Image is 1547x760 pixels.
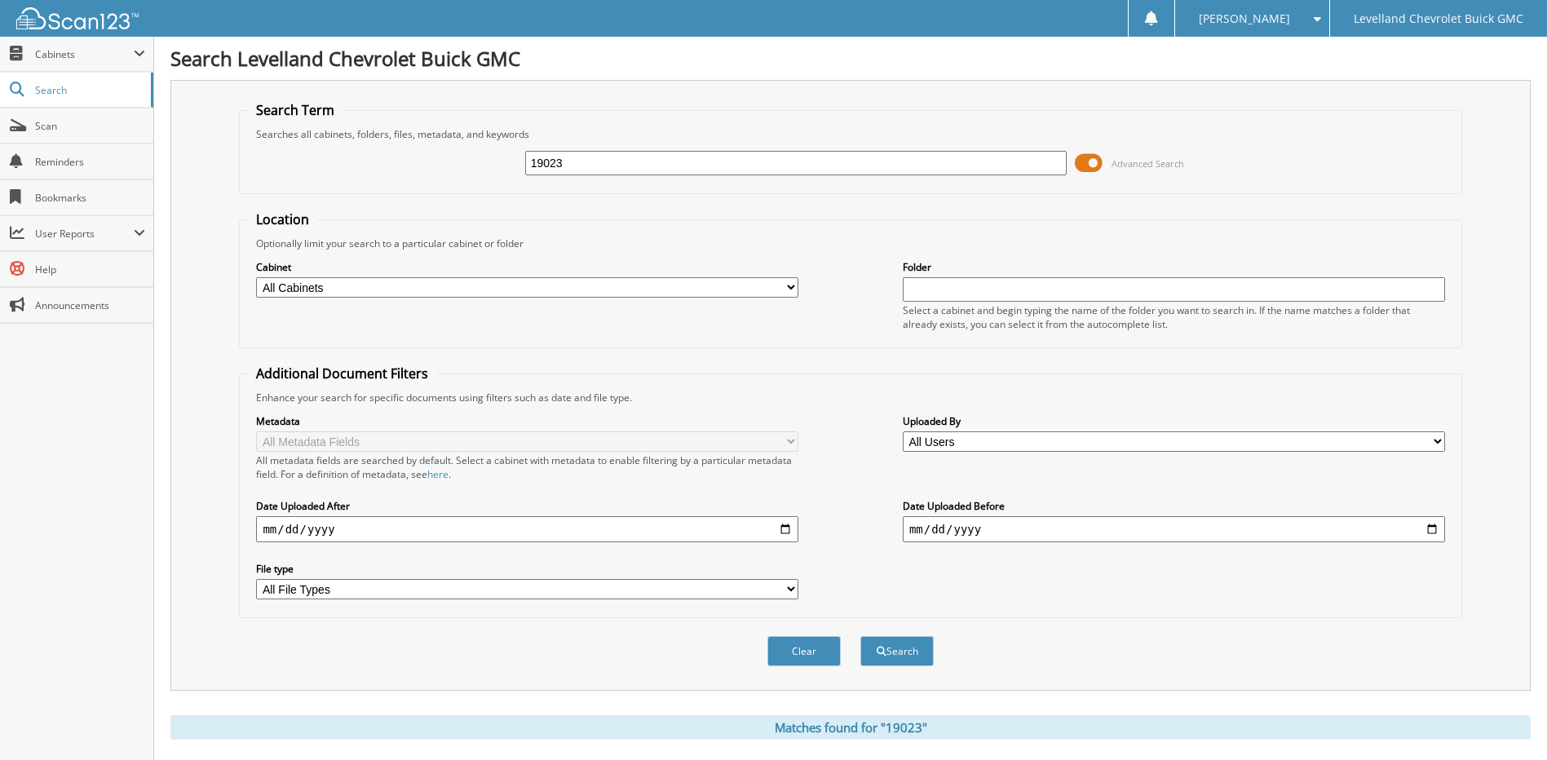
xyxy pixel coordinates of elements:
[35,191,145,205] span: Bookmarks
[35,227,134,241] span: User Reports
[256,499,798,513] label: Date Uploaded After
[427,467,449,481] a: here
[35,155,145,169] span: Reminders
[860,636,934,666] button: Search
[248,210,317,228] legend: Location
[256,260,798,274] label: Cabinet
[1112,157,1184,170] span: Advanced Search
[248,365,436,382] legend: Additional Document Filters
[35,83,143,97] span: Search
[248,127,1452,141] div: Searches all cabinets, folders, files, metadata, and keywords
[256,453,798,481] div: All metadata fields are searched by default. Select a cabinet with metadata to enable filtering b...
[35,263,145,276] span: Help
[903,260,1445,274] label: Folder
[903,516,1445,542] input: end
[256,414,798,428] label: Metadata
[1199,14,1290,24] span: [PERSON_NAME]
[248,236,1452,250] div: Optionally limit your search to a particular cabinet or folder
[16,7,139,29] img: scan123-logo-white.svg
[256,562,798,576] label: File type
[767,636,841,666] button: Clear
[256,516,798,542] input: start
[170,45,1531,72] h1: Search Levelland Chevrolet Buick GMC
[35,47,134,61] span: Cabinets
[1354,14,1523,24] span: Levelland Chevrolet Buick GMC
[248,391,1452,404] div: Enhance your search for specific documents using filters such as date and file type.
[170,715,1531,740] div: Matches found for "19023"
[903,499,1445,513] label: Date Uploaded Before
[35,119,145,133] span: Scan
[35,298,145,312] span: Announcements
[903,414,1445,428] label: Uploaded By
[903,303,1445,331] div: Select a cabinet and begin typing the name of the folder you want to search in. If the name match...
[248,101,343,119] legend: Search Term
